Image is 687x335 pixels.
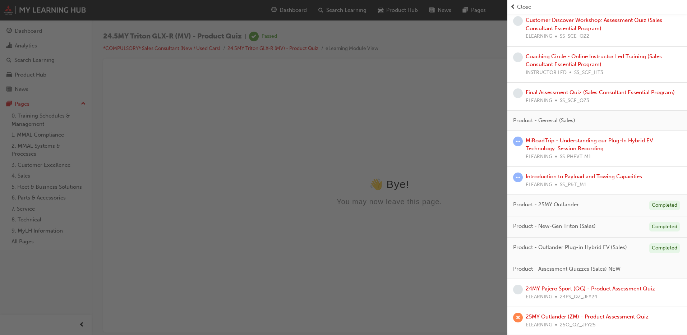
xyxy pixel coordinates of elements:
div: You may now leave this page. [3,128,558,136]
div: Completed [649,222,680,232]
span: SS-PHEVT-M1 [560,153,591,161]
span: learningRecordVerb_NONE-icon [513,52,523,62]
span: ELEARNING [526,321,552,329]
span: INSTRUCTOR LED [526,69,567,77]
a: Introduction to Payload and Towing Capacities [526,173,642,180]
a: Customer Discover Workshop: Assessment Quiz (Sales Consultant Essential Program) [526,17,662,32]
span: ELEARNING [526,153,552,161]
span: Product - Assessment Quizzes (Sales) NEW [513,265,621,273]
a: 25MY Outlander (ZM) - Product Assessment Quiz [526,313,649,320]
span: Close [517,3,531,11]
span: learningRecordVerb_NONE-icon [513,16,523,26]
div: 👋 Bye! [3,108,558,120]
div: Completed [649,201,680,210]
span: 24PS_QZ_JFY24 [560,293,597,301]
a: 24MY Pajero Sport (QG) - Product Assessment Quiz [526,285,655,292]
a: Final Assessment Quiz (Sales Consultant Essential Program) [526,89,675,96]
span: SS_SCE_QZ2 [560,32,589,41]
a: MiRoadTrip - Understanding our Plug-In Hybrid EV Technology: Session Recording [526,137,653,152]
span: SS_P&T_M1 [560,181,586,189]
span: 25O_QZ_JFY25 [560,321,596,329]
span: SS_SCE_QZ3 [560,97,589,105]
a: Coaching Circle - Online Instructor Led Training (Sales Consultant Essential Program) [526,53,662,68]
span: prev-icon [510,3,516,11]
span: Product - 25MY Outlander [513,201,579,209]
span: ELEARNING [526,293,552,301]
span: ELEARNING [526,97,552,105]
button: prev-iconClose [510,3,684,11]
span: ELEARNING [526,32,552,41]
span: Product - New-Gen Triton (Sales) [513,222,596,230]
div: Completed [649,243,680,253]
span: ELEARNING [526,181,552,189]
span: learningRecordVerb_NONE-icon [513,285,523,294]
span: learningRecordVerb_NONE-icon [513,88,523,98]
span: learningRecordVerb_ATTEMPT-icon [513,173,523,182]
span: Product - Outlander Plug-in Hybrid EV (Sales) [513,243,627,252]
span: learningRecordVerb_ATTEMPT-icon [513,137,523,146]
span: SS_SCE_ILT3 [574,69,603,77]
span: Product - General (Sales) [513,116,575,125]
span: learningRecordVerb_FAIL-icon [513,313,523,322]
